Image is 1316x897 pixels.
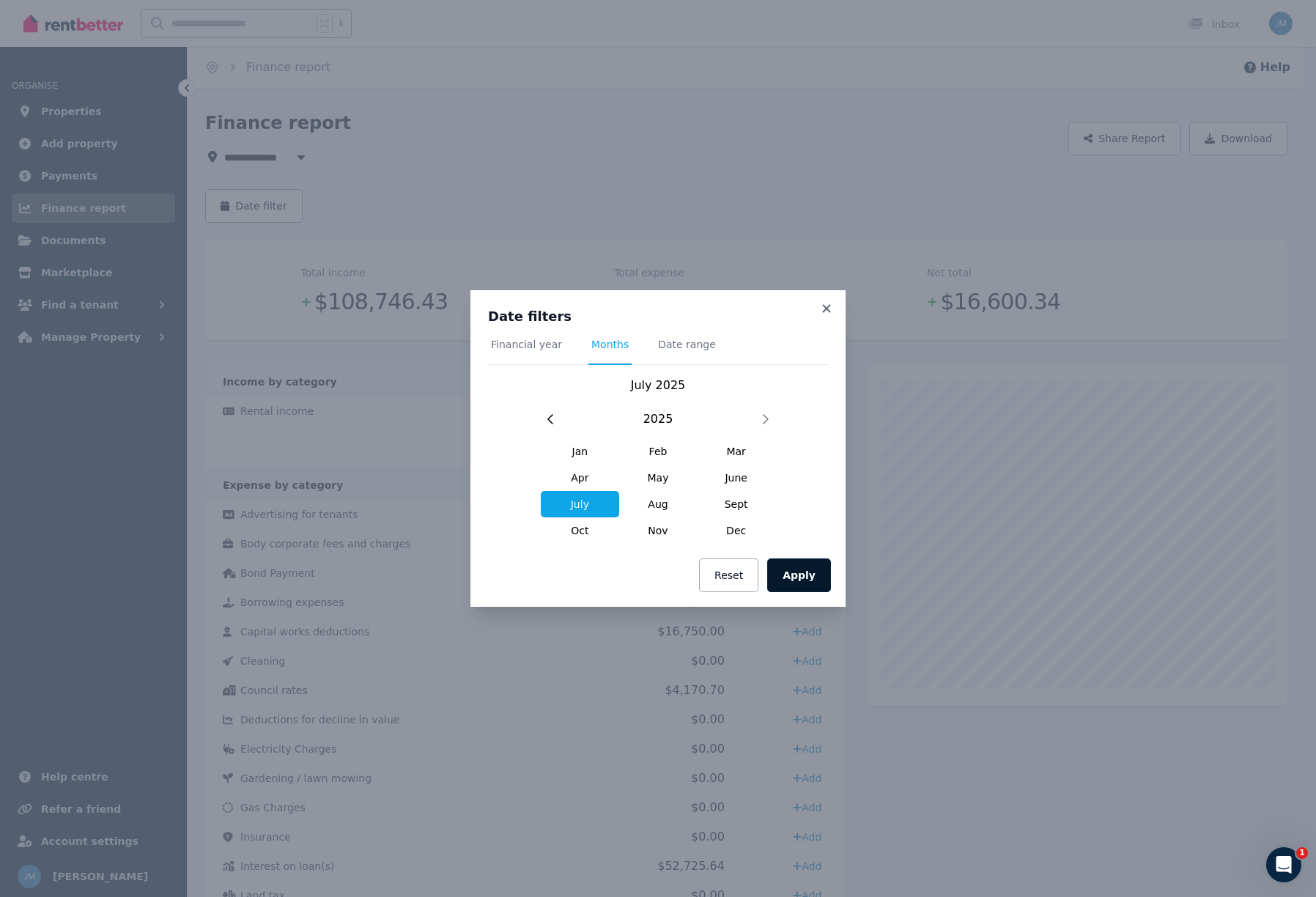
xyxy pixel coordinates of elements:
span: Oct [541,517,619,544]
span: 1 [1296,847,1308,859]
span: 2025 [643,410,673,428]
h3: Date filters [488,308,828,325]
iframe: Intercom live chat [1266,847,1301,882]
span: Jan [541,438,619,465]
span: Feb [619,438,698,465]
span: July [541,491,619,517]
span: Aug [619,491,698,517]
span: Dec [697,517,775,544]
button: Apply [767,558,831,592]
span: Sept [697,491,775,517]
button: Reset [699,558,758,592]
span: May [619,465,698,491]
span: Months [591,337,629,352]
span: Nov [619,517,698,544]
span: Date range [658,337,716,352]
span: July 2025 [631,378,686,392]
span: Apr [541,465,619,491]
span: Financial year [491,337,562,352]
span: June [697,465,775,491]
nav: Tabs [488,337,828,365]
span: Mar [697,438,775,465]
